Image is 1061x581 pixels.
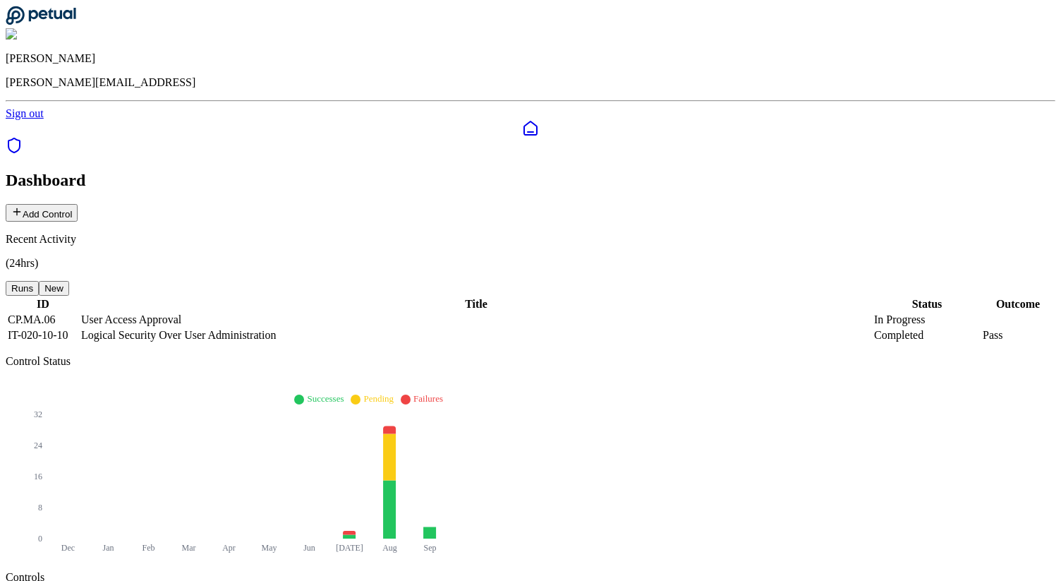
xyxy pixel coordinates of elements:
a: Sign out [6,107,44,119]
tspan: Sep [424,542,437,552]
img: James Lee [6,28,64,41]
td: CP.MA.06 [7,313,79,327]
button: New [39,281,69,296]
tspan: 24 [34,441,42,450]
tspan: 0 [38,534,42,544]
tspan: 8 [38,503,42,513]
a: Dashboard [6,120,1055,137]
span: Successes [307,393,344,404]
h2: Dashboard [6,171,1055,190]
td: IT-020-10-10 [7,328,79,342]
tspan: 32 [34,409,42,419]
span: Pending [363,393,394,404]
span: Failures [413,393,443,404]
p: Recent Activity [6,233,1055,246]
div: In Progress [874,313,980,326]
button: Add Control [6,204,78,222]
tspan: Feb [143,542,155,552]
p: [PERSON_NAME][EMAIL_ADDRESS] [6,76,1055,89]
div: Title [81,298,871,311]
div: Completed [874,329,980,342]
div: ID [8,298,78,311]
tspan: [DATE] [336,542,363,552]
button: Runs [6,281,39,296]
tspan: Jun [303,542,315,552]
div: Outcome [983,298,1053,311]
tspan: Aug [382,542,397,552]
td: Logical Security Over User Administration [80,328,872,342]
tspan: May [262,542,277,552]
div: Status [874,298,980,311]
tspan: Mar [182,542,196,552]
tspan: Dec [61,542,75,552]
p: [PERSON_NAME] [6,52,1055,65]
td: User Access Approval [80,313,872,327]
a: SOC 1 Reports [6,144,23,156]
p: (24hrs) [6,257,1055,270]
tspan: 16 [34,472,42,481]
div: Pass [983,329,1053,342]
a: Go to Dashboard [6,16,76,28]
p: Control Status [6,355,1055,368]
tspan: Jan [103,542,114,552]
tspan: Apr [222,542,236,552]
